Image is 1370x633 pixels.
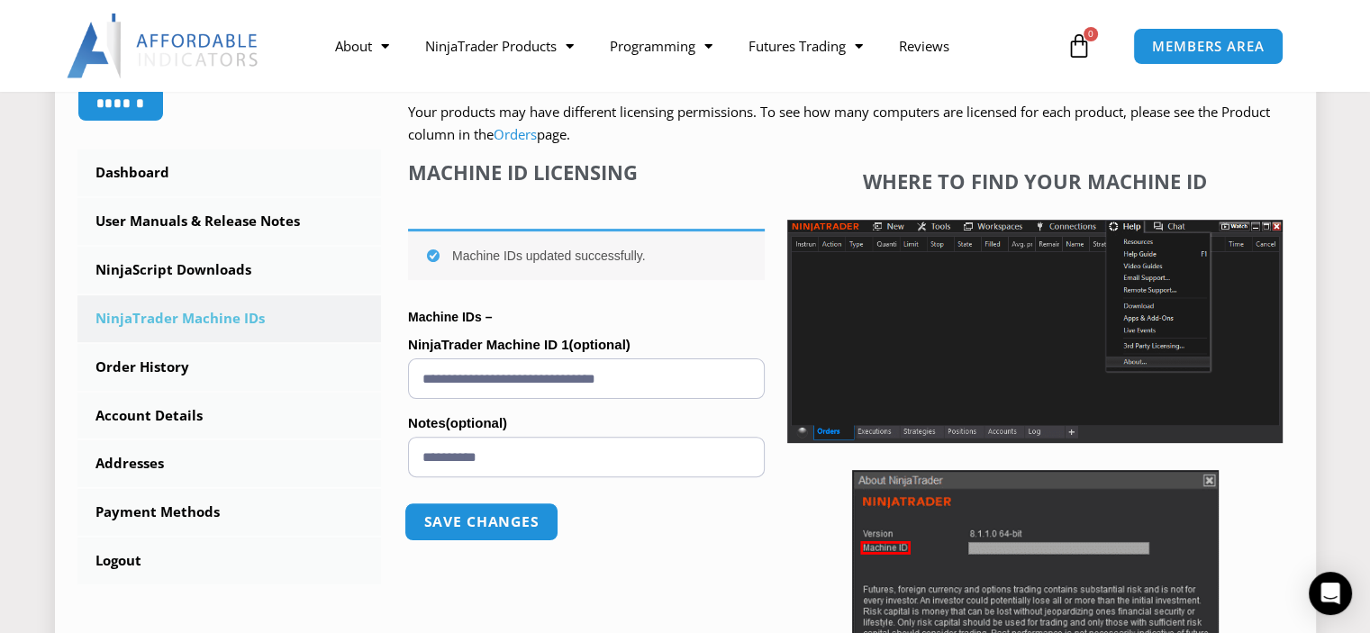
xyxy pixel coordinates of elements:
[730,25,881,67] a: Futures Trading
[1039,20,1119,72] a: 0
[446,415,507,430] span: (optional)
[77,295,382,342] a: NinjaTrader Machine IDs
[408,103,1270,144] span: Your products may have different licensing permissions. To see how many computers are licensed fo...
[787,220,1283,443] img: Screenshot 2025-01-17 1155544 | Affordable Indicators – NinjaTrader
[408,310,492,324] strong: Machine IDs –
[1084,27,1098,41] span: 0
[404,502,558,541] button: Save changes
[494,125,537,143] a: Orders
[408,229,765,280] div: Machine IDs updated successfully.
[77,440,382,487] a: Addresses
[408,160,765,184] h4: Machine ID Licensing
[881,25,967,67] a: Reviews
[77,489,382,536] a: Payment Methods
[67,14,260,78] img: LogoAI | Affordable Indicators – NinjaTrader
[317,25,1062,67] nav: Menu
[787,169,1283,193] h4: Where to find your Machine ID
[77,247,382,294] a: NinjaScript Downloads
[77,393,382,439] a: Account Details
[592,25,730,67] a: Programming
[407,25,592,67] a: NinjaTrader Products
[1152,40,1265,53] span: MEMBERS AREA
[77,149,382,584] nav: Account pages
[408,331,765,358] label: NinjaTrader Machine ID 1
[77,344,382,391] a: Order History
[317,25,407,67] a: About
[568,337,630,352] span: (optional)
[408,410,765,437] label: Notes
[77,198,382,245] a: User Manuals & Release Notes
[77,149,382,196] a: Dashboard
[1133,28,1284,65] a: MEMBERS AREA
[77,538,382,584] a: Logout
[1309,572,1352,615] div: Open Intercom Messenger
